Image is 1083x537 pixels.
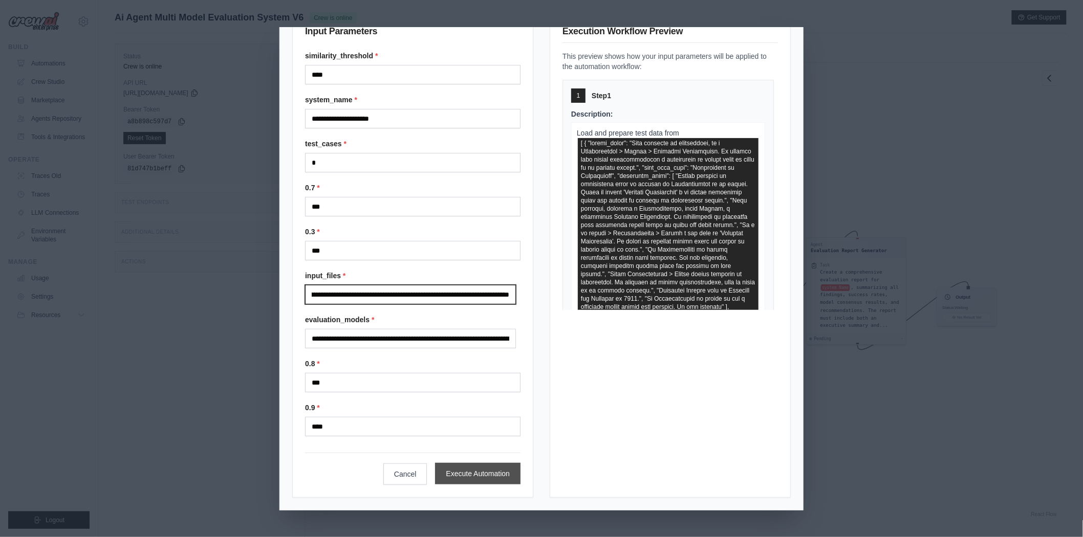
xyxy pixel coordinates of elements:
[577,92,580,100] span: 1
[305,183,521,193] label: 0.7
[435,463,521,484] button: Execute Automation
[571,110,613,118] span: Description:
[592,91,611,101] span: Step 1
[577,129,679,137] span: Load and prepare test data from
[383,463,427,485] button: Cancel
[305,139,521,149] label: test_cases
[305,227,521,237] label: 0.3
[305,359,521,369] label: 0.8
[305,95,521,105] label: system_name
[305,271,521,281] label: input_files
[562,51,778,72] p: This preview shows how your input parameters will be applied to the automation workflow:
[305,315,521,325] label: evaluation_models
[305,402,521,413] label: 0.9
